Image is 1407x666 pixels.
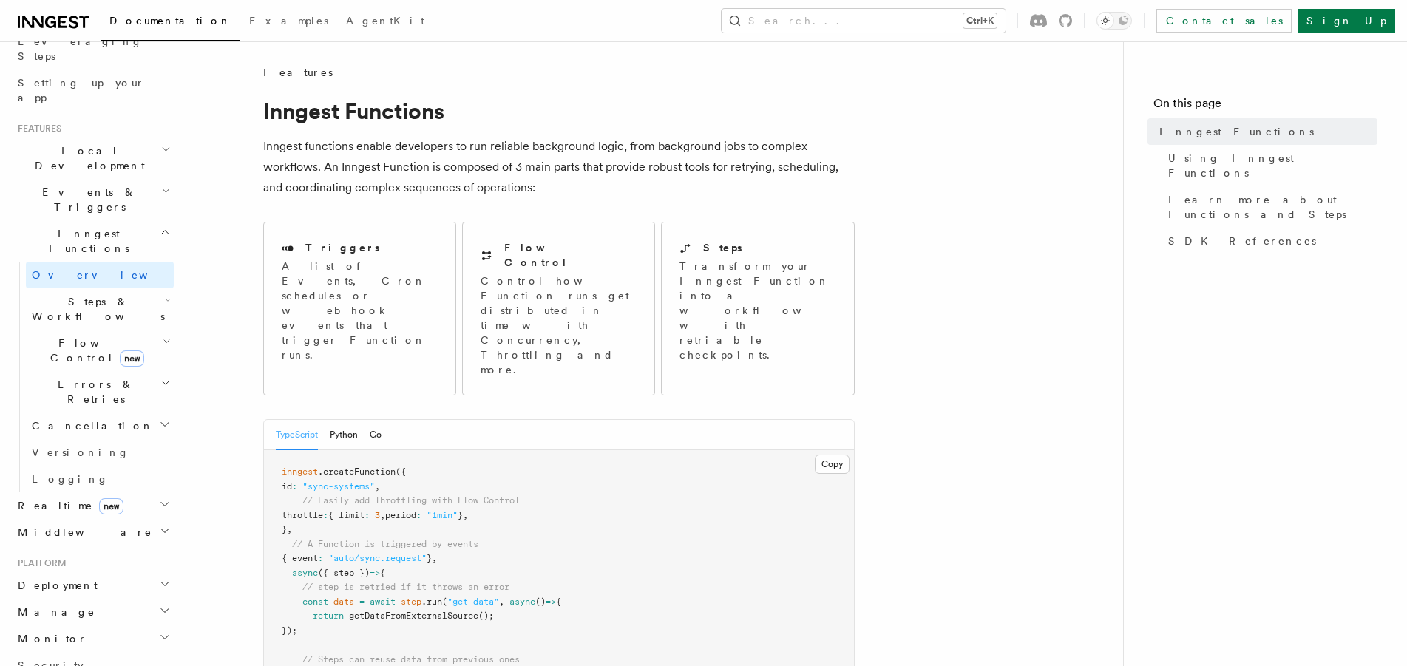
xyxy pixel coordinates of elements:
[375,481,380,492] span: ,
[1159,124,1314,139] span: Inngest Functions
[815,455,850,474] button: Copy
[1162,186,1377,228] a: Learn more about Functions and Steps
[32,446,129,458] span: Versioning
[282,553,318,563] span: { event
[359,597,365,607] span: =
[432,553,437,563] span: ,
[1168,151,1377,180] span: Using Inngest Functions
[26,412,174,439] button: Cancellation
[509,597,535,607] span: async
[318,553,323,563] span: :
[722,9,1006,33] button: Search...Ctrl+K
[1153,118,1377,145] a: Inngest Functions
[401,597,421,607] span: step
[12,262,174,492] div: Inngest Functions
[679,259,838,362] p: Transform your Inngest Function into a workflow with retriable checkpoints.
[292,481,297,492] span: :
[396,466,406,477] span: ({
[99,498,123,514] span: new
[478,611,494,621] span: ();
[12,572,174,599] button: Deployment
[263,136,855,198] p: Inngest functions enable developers to run reliable background logic, from background jobs to com...
[442,597,447,607] span: (
[18,77,145,103] span: Setting up your app
[556,597,561,607] span: {
[276,420,318,450] button: TypeScript
[703,240,742,255] h2: Steps
[546,597,556,607] span: =>
[963,13,997,28] kbd: Ctrl+K
[302,495,520,506] span: // Easily add Throttling with Flow Control
[1153,95,1377,118] h4: On this page
[337,4,433,40] a: AgentKit
[1156,9,1292,33] a: Contact sales
[302,481,375,492] span: "sync-systems"
[120,350,144,367] span: new
[1162,228,1377,254] a: SDK References
[12,631,87,646] span: Monitor
[458,510,463,520] span: }
[282,524,287,534] span: }
[661,222,854,395] a: StepsTransform your Inngest Function into a workflow with retriable checkpoints.
[282,625,297,636] span: });
[249,15,328,27] span: Examples
[12,28,174,69] a: Leveraging Steps
[32,269,184,281] span: Overview
[318,466,396,477] span: .createFunction
[12,69,174,111] a: Setting up your app
[282,510,323,520] span: throttle
[109,15,231,27] span: Documentation
[328,553,427,563] span: "auto/sync.request"
[26,377,160,407] span: Errors & Retries
[380,568,385,578] span: {
[240,4,337,40] a: Examples
[101,4,240,41] a: Documentation
[416,510,421,520] span: :
[1162,145,1377,186] a: Using Inngest Functions
[26,294,165,324] span: Steps & Workflows
[282,259,438,362] p: A list of Events, Cron schedules or webhook events that trigger Function runs.
[282,466,318,477] span: inngest
[481,273,637,377] p: Control how Function runs get distributed in time with Concurrency, Throttling and more.
[385,510,416,520] span: period
[365,510,370,520] span: :
[305,240,380,255] h2: Triggers
[302,582,509,592] span: // step is retried if it throws an error
[302,654,520,665] span: // Steps can reuse data from previous ones
[1168,192,1377,222] span: Learn more about Functions and Steps
[12,123,61,135] span: Features
[292,568,318,578] span: async
[12,137,174,179] button: Local Development
[26,330,174,371] button: Flow Controlnew
[12,179,174,220] button: Events & Triggers
[26,418,154,433] span: Cancellation
[427,510,458,520] span: "1min"
[12,220,174,262] button: Inngest Functions
[287,524,292,534] span: ,
[463,510,468,520] span: ,
[318,568,370,578] span: ({ step })
[380,510,385,520] span: ,
[26,262,174,288] a: Overview
[263,222,456,395] a: TriggersA list of Events, Cron schedules or webhook events that trigger Function runs.
[535,597,546,607] span: ()
[504,240,637,270] h2: Flow Control
[12,605,95,619] span: Manage
[26,439,174,466] a: Versioning
[370,568,380,578] span: =>
[12,185,161,214] span: Events & Triggers
[12,492,174,519] button: Realtimenew
[462,222,655,395] a: Flow ControlControl how Function runs get distributed in time with Concurrency, Throttling and more.
[26,288,174,330] button: Steps & Workflows
[375,510,380,520] span: 3
[447,597,499,607] span: "get-data"
[32,473,109,485] span: Logging
[282,481,292,492] span: id
[12,519,174,546] button: Middleware
[333,597,354,607] span: data
[12,525,152,540] span: Middleware
[26,466,174,492] a: Logging
[12,557,67,569] span: Platform
[302,597,328,607] span: const
[12,599,174,625] button: Manage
